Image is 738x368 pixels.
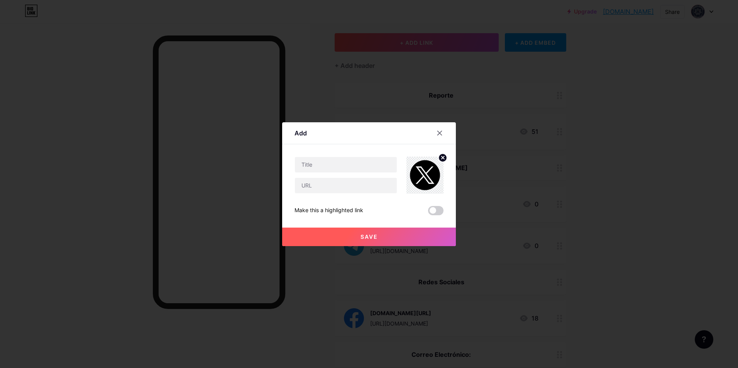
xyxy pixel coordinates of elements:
div: Make this a highlighted link [295,206,363,215]
div: Add [295,128,307,138]
img: link_thumbnail [406,157,443,194]
span: Save [361,233,378,240]
input: Title [295,157,397,172]
input: URL [295,178,397,193]
button: Save [282,228,456,246]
